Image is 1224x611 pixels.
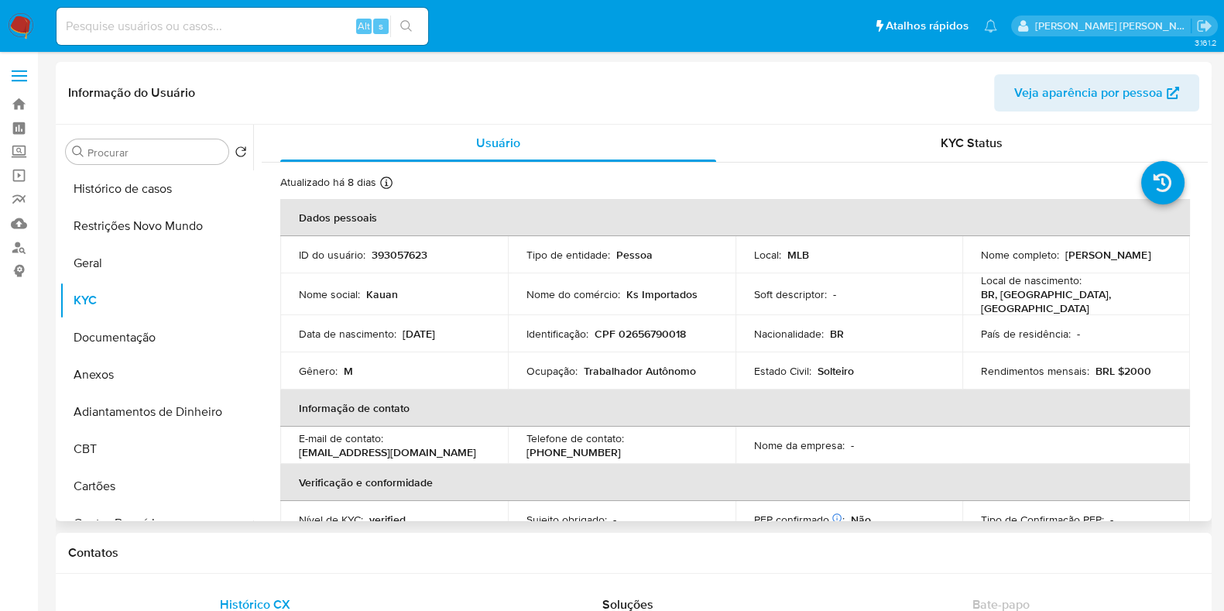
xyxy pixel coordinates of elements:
[1095,364,1151,378] p: BRL $2000
[613,513,616,527] p: -
[994,74,1199,112] button: Veja aparência por pessoa
[626,287,698,301] p: Ks Importados
[379,19,383,33] span: s
[299,248,365,262] p: ID do usuário :
[299,513,363,527] p: Nível de KYC :
[299,431,383,445] p: E-mail de contato :
[57,16,428,36] input: Pesquise usuários ou casos...
[984,19,997,33] a: Notificações
[818,364,854,378] p: Solteiro
[60,505,253,542] button: Contas Bancárias
[1077,327,1080,341] p: -
[981,248,1059,262] p: Nome completo :
[754,248,781,262] p: Local :
[1110,513,1113,527] p: -
[390,15,422,37] button: search-icon
[60,170,253,208] button: Histórico de casos
[280,464,1190,501] th: Verificação e conformidade
[754,513,845,527] p: PEP confirmado :
[584,364,696,378] p: Trabalhador Autônomo
[754,438,845,452] p: Nome da empresa :
[981,287,1165,315] p: BR, [GEOGRAPHIC_DATA], [GEOGRAPHIC_DATA]
[787,248,809,262] p: MLB
[1065,248,1150,262] p: [PERSON_NAME]
[851,513,871,527] p: Não
[280,199,1190,236] th: Dados pessoais
[526,287,620,301] p: Nome do comércio :
[299,445,476,459] p: [EMAIL_ADDRESS][DOMAIN_NAME]
[754,364,811,378] p: Estado Civil :
[60,208,253,245] button: Restrições Novo Mundo
[1196,18,1212,34] a: Sair
[280,390,1190,427] th: Informação de contato
[369,513,406,527] p: verified
[344,364,353,378] p: M
[60,468,253,505] button: Cartões
[1035,19,1191,33] p: danilo.toledo@mercadolivre.com
[526,431,624,445] p: Telefone de contato :
[851,438,854,452] p: -
[235,146,247,163] button: Retornar ao pedido padrão
[981,273,1082,287] p: Local de nascimento :
[60,393,253,431] button: Adiantamentos de Dinheiro
[616,248,653,262] p: Pessoa
[403,327,435,341] p: [DATE]
[60,282,253,319] button: KYC
[981,513,1104,527] p: Tipo de Confirmação PEP :
[754,327,824,341] p: Nacionalidade :
[526,445,621,459] p: [PHONE_NUMBER]
[60,356,253,393] button: Anexos
[280,175,376,190] p: Atualizado há 8 dias
[299,364,338,378] p: Gênero :
[886,18,969,34] span: Atalhos rápidos
[526,513,607,527] p: Sujeito obrigado :
[981,327,1071,341] p: País de residência :
[1014,74,1163,112] span: Veja aparência por pessoa
[68,545,1199,561] h1: Contatos
[526,248,610,262] p: Tipo de entidade :
[372,248,427,262] p: 393057623
[526,327,588,341] p: Identificação :
[754,287,827,301] p: Soft descriptor :
[60,245,253,282] button: Geral
[366,287,398,301] p: Kauan
[60,431,253,468] button: CBT
[358,19,370,33] span: Alt
[68,85,195,101] h1: Informação do Usuário
[299,327,396,341] p: Data de nascimento :
[87,146,222,160] input: Procurar
[526,364,578,378] p: Ocupação :
[941,134,1003,152] span: KYC Status
[830,327,844,341] p: BR
[476,134,520,152] span: Usuário
[72,146,84,158] button: Procurar
[595,327,686,341] p: CPF 02656790018
[981,364,1089,378] p: Rendimentos mensais :
[833,287,836,301] p: -
[60,319,253,356] button: Documentação
[299,287,360,301] p: Nome social :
